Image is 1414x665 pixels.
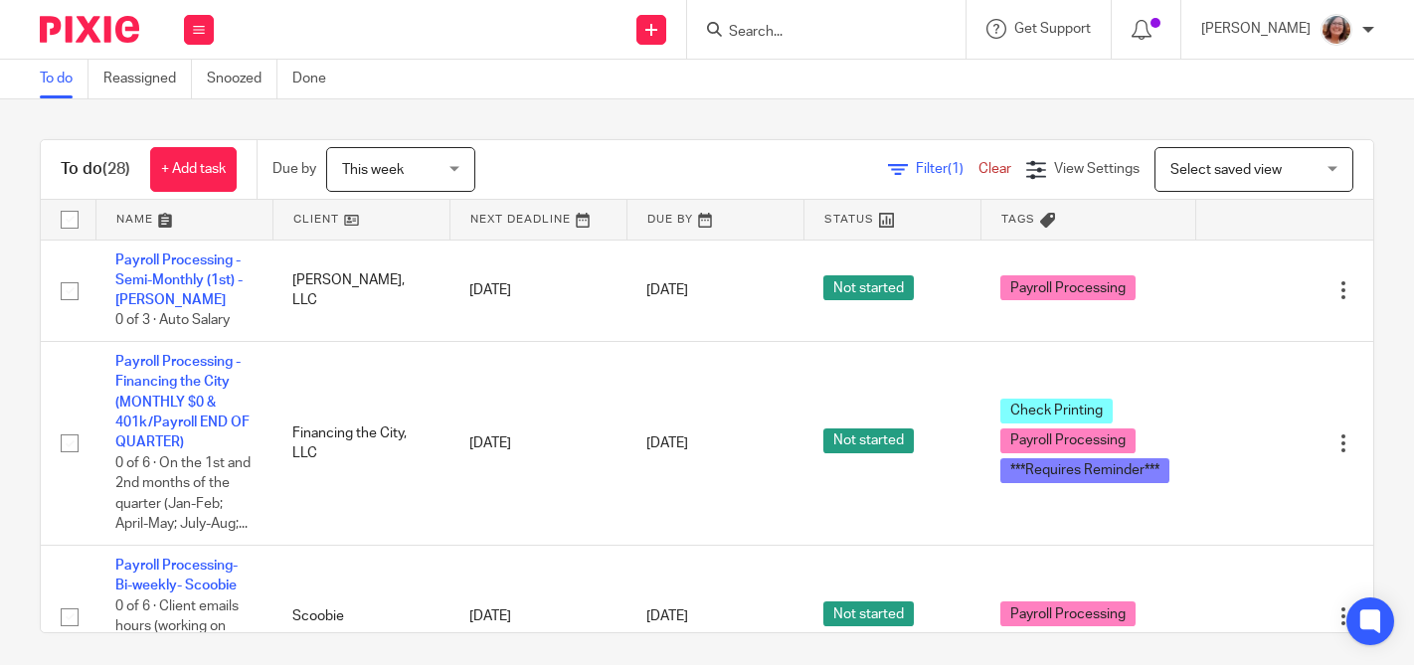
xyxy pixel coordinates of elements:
[727,24,906,42] input: Search
[272,240,449,342] td: [PERSON_NAME], LLC
[40,60,88,98] a: To do
[1000,601,1136,626] span: Payroll Processing
[272,342,449,546] td: Financing the City, LLC
[1000,399,1113,423] span: Check Printing
[342,163,404,177] span: This week
[1321,14,1352,46] img: LB%20Reg%20Headshot%208-2-23.jpg
[978,162,1011,176] a: Clear
[646,283,688,297] span: [DATE]
[115,314,230,328] span: 0 of 3 · Auto Salary
[115,559,238,592] a: Payroll Processing- Bi-weekly- Scoobie
[1054,162,1140,176] span: View Settings
[948,162,964,176] span: (1)
[1000,428,1136,453] span: Payroll Processing
[102,161,130,177] span: (28)
[115,355,250,449] a: Payroll Processing - Financing the City (MONTHLY $0 & 401k/Payroll END OF QUARTER)
[646,436,688,450] span: [DATE]
[1000,275,1136,300] span: Payroll Processing
[823,601,914,626] span: Not started
[1201,19,1311,39] p: [PERSON_NAME]
[115,253,243,308] a: Payroll Processing - Semi-Monthly (1st) - [PERSON_NAME]
[272,159,316,179] p: Due by
[823,428,914,453] span: Not started
[1014,22,1091,36] span: Get Support
[61,159,130,180] h1: To do
[916,162,978,176] span: Filter
[646,609,688,623] span: [DATE]
[40,16,139,43] img: Pixie
[1170,163,1282,177] span: Select saved view
[207,60,277,98] a: Snoozed
[150,147,237,192] a: + Add task
[292,60,341,98] a: Done
[823,275,914,300] span: Not started
[103,60,192,98] a: Reassigned
[449,240,626,342] td: [DATE]
[115,456,251,532] span: 0 of 6 · On the 1st and 2nd months of the quarter (Jan-Feb; April-May; July-Aug;...
[1001,214,1035,225] span: Tags
[449,342,626,546] td: [DATE]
